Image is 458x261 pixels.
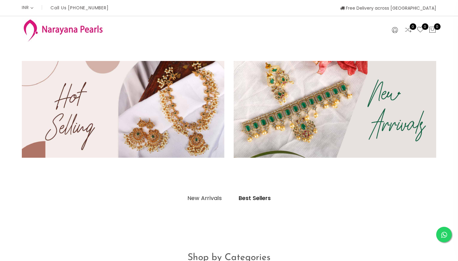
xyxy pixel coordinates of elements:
span: 0 [422,23,428,30]
a: 0 [404,26,412,34]
a: 0 [417,26,424,34]
h4: Best Sellers [239,194,271,202]
span: 0 [410,23,416,30]
h4: New Arrivals [188,194,222,202]
span: 0 [434,23,441,30]
span: Free Delivery across [GEOGRAPHIC_DATA] [340,5,436,11]
p: Call Us [PHONE_NUMBER] [50,6,109,10]
button: 0 [429,26,436,34]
